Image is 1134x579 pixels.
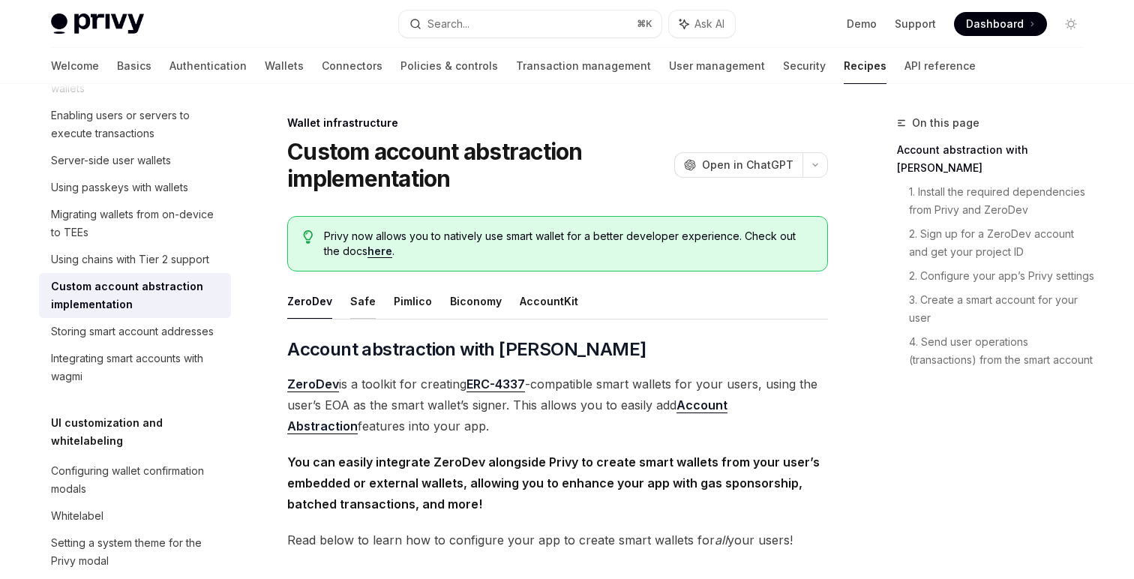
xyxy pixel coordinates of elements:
a: Using passkeys with wallets [39,174,231,201]
a: Basics [117,48,151,84]
a: Storing smart account addresses [39,318,231,345]
div: Migrating wallets from on-device to TEEs [51,205,222,241]
a: Custom account abstraction implementation [39,273,231,318]
a: Authentication [169,48,247,84]
a: Welcome [51,48,99,84]
button: Biconomy [450,283,502,319]
a: 4. Send user operations (transactions) from the smart account [909,330,1095,372]
div: Enabling users or servers to execute transactions [51,106,222,142]
em: all [715,532,727,547]
div: Configuring wallet confirmation modals [51,462,222,498]
a: 3. Create a smart account for your user [909,288,1095,330]
button: Search...⌘K [399,10,661,37]
a: Whitelabel [39,502,231,529]
div: Setting a system theme for the Privy modal [51,534,222,570]
a: Recipes [844,48,886,84]
button: AccountKit [520,283,578,319]
button: Open in ChatGPT [674,152,802,178]
div: Integrating smart accounts with wagmi [51,349,222,385]
a: Integrating smart accounts with wagmi [39,345,231,390]
a: Dashboard [954,12,1047,36]
a: Migrating wallets from on-device to TEEs [39,201,231,246]
span: Read below to learn how to configure your app to create smart wallets for your users! [287,529,828,550]
a: 1. Install the required dependencies from Privy and ZeroDev [909,180,1095,222]
a: Configuring wallet confirmation modals [39,457,231,502]
a: Account abstraction with [PERSON_NAME] [897,138,1095,180]
button: ZeroDev [287,283,332,319]
button: Toggle dark mode [1059,12,1083,36]
a: 2. Sign up for a ZeroDev account and get your project ID [909,222,1095,264]
a: here [367,244,392,258]
span: ⌘ K [637,18,652,30]
a: Connectors [322,48,382,84]
a: Setting a system theme for the Privy modal [39,529,231,574]
a: Demo [847,16,877,31]
span: Privy now allows you to natively use smart wallet for a better developer experience. Check out th... [324,229,812,259]
div: Storing smart account addresses [51,322,214,340]
img: light logo [51,13,144,34]
span: is a toolkit for creating -compatible smart wallets for your users, using the user’s EOA as the s... [287,373,828,436]
div: Server-side user wallets [51,151,171,169]
h5: UI customization and whitelabeling [51,414,231,450]
div: Search... [427,15,469,33]
a: Transaction management [516,48,651,84]
span: Ask AI [694,16,724,31]
button: Ask AI [669,10,735,37]
a: Wallets [265,48,304,84]
span: Dashboard [966,16,1024,31]
svg: Tip [303,230,313,244]
div: Custom account abstraction implementation [51,277,222,313]
span: Account abstraction with [PERSON_NAME] [287,337,646,361]
div: Wallet infrastructure [287,115,828,130]
button: Safe [350,283,376,319]
a: User management [669,48,765,84]
strong: You can easily integrate ZeroDev alongside Privy to create smart wallets from your user’s embedde... [287,454,820,511]
div: Using passkeys with wallets [51,178,188,196]
div: Whitelabel [51,507,103,525]
button: Pimlico [394,283,432,319]
a: ERC-4337 [466,376,525,392]
span: Open in ChatGPT [702,157,793,172]
a: ZeroDev [287,376,339,392]
a: Support [895,16,936,31]
a: Policies & controls [400,48,498,84]
a: API reference [904,48,976,84]
a: Security [783,48,826,84]
a: Enabling users or servers to execute transactions [39,102,231,147]
a: 2. Configure your app’s Privy settings [909,264,1095,288]
a: Server-side user wallets [39,147,231,174]
div: Using chains with Tier 2 support [51,250,209,268]
a: Using chains with Tier 2 support [39,246,231,273]
h1: Custom account abstraction implementation [287,138,668,192]
span: On this page [912,114,979,132]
